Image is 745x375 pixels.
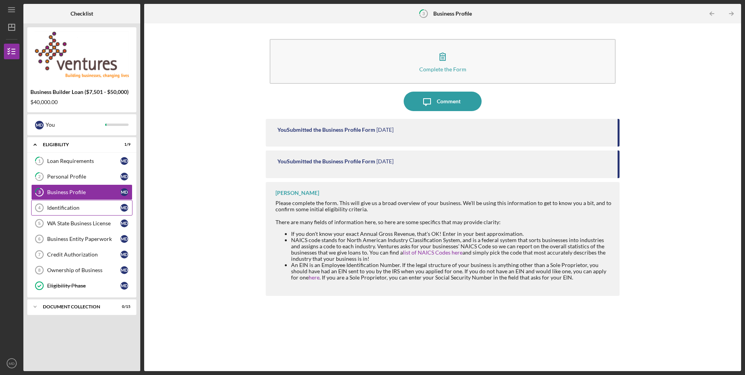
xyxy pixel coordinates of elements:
div: Ownership of Business [47,267,120,273]
button: MD [4,356,19,371]
div: M D [120,188,128,196]
a: 5WA State Business LicenseMD [31,216,132,231]
div: Loan Requirements [47,158,120,164]
div: You Submitted the Business Profile Form [277,158,375,165]
div: Eligibility Phase [47,283,120,289]
div: M D [120,173,128,180]
div: M D [120,266,128,274]
text: MD [9,361,15,366]
tspan: 6 [38,237,41,241]
b: Business Profile [433,11,472,17]
div: WA State Business License [47,220,120,226]
div: Comment [437,92,461,111]
a: 7Credit AuthorizationMD [31,247,132,262]
a: 3Business ProfileMD [31,184,132,200]
div: Identification [47,205,120,211]
div: Business Builder Loan ($7,501 - $50,000) [30,89,133,95]
div: You [46,118,105,131]
tspan: 2 [38,174,41,179]
div: M D [120,204,128,212]
button: Complete the Form [270,39,615,84]
div: Business Entity Paperwork [47,236,120,242]
a: list of NAICS Codes here [403,249,463,256]
li: NAICS code stands for North American Industry Classification System, and is a federal system that... [291,237,611,262]
div: M D [120,157,128,165]
div: M D [120,235,128,243]
a: 2Personal ProfileMD [31,169,132,184]
li: If you don't know your exact Annual Gross Revenue, that's OK! Enter in your best approximation. [291,231,611,237]
tspan: 3 [38,190,41,195]
div: Complete the Form [419,66,466,72]
div: Business Profile [47,189,120,195]
img: Product logo [27,31,136,78]
div: Please complete the form. This will give us a broad overview of your business. We'll be using thi... [275,200,611,281]
div: You Submitted the Business Profile Form [277,127,375,133]
time: 2025-10-10 23:10 [376,127,394,133]
a: 6Business Entity PaperworkMD [31,231,132,247]
div: Eligibility [43,142,111,147]
tspan: 1 [38,159,41,164]
a: here [309,274,320,281]
div: M D [120,282,128,290]
div: M D [35,121,44,129]
a: Eligibility PhaseMD [31,278,132,294]
a: 4IdentificationMD [31,200,132,216]
div: Document Collection [43,304,111,309]
tspan: 5 [38,221,41,226]
div: Personal Profile [47,173,120,180]
li: An EIN is an Employee Identification Number. If the legal structure of your business is anything ... [291,262,611,281]
b: Checklist [71,11,93,17]
tspan: 7 [38,252,41,257]
div: M D [120,251,128,258]
tspan: 3 [422,11,425,16]
tspan: 4 [38,205,41,210]
div: 1 / 9 [117,142,131,147]
div: [PERSON_NAME] [275,190,319,196]
tspan: 8 [38,268,41,272]
a: 8Ownership of BusinessMD [31,262,132,278]
a: 1Loan RequirementsMD [31,153,132,169]
div: M D [120,219,128,227]
time: 2025-10-10 23:10 [376,158,394,165]
div: 0 / 15 [117,304,131,309]
button: Comment [404,92,482,111]
div: Credit Authorization [47,251,120,258]
div: $40,000.00 [30,99,133,105]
